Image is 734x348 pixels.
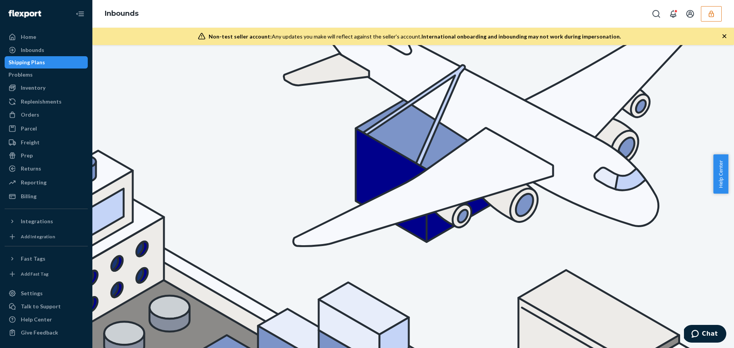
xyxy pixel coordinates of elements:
[105,9,139,18] a: Inbounds
[5,122,88,135] a: Parcel
[21,271,48,277] div: Add Fast Tag
[5,44,88,56] a: Inbounds
[5,149,88,162] a: Prep
[684,325,726,344] iframe: Opens a widget where you can chat to one of our agents
[5,253,88,265] button: Fast Tags
[5,268,88,280] a: Add Fast Tag
[5,231,88,243] a: Add Integration
[5,109,88,121] a: Orders
[5,162,88,175] a: Returns
[5,69,88,81] a: Problems
[21,125,37,132] div: Parcel
[21,98,62,105] div: Replenishments
[5,31,88,43] a: Home
[5,136,88,149] a: Freight
[8,10,41,18] img: Flexport logo
[21,33,36,41] div: Home
[713,154,728,194] button: Help Center
[21,179,47,186] div: Reporting
[21,139,40,146] div: Freight
[21,46,44,54] div: Inbounds
[21,329,58,336] div: Give Feedback
[5,313,88,326] a: Help Center
[21,111,39,119] div: Orders
[5,300,88,313] button: Talk to Support
[209,33,272,40] span: Non-test seller account:
[5,56,88,69] a: Shipping Plans
[5,190,88,202] a: Billing
[21,255,45,263] div: Fast Tags
[21,233,55,240] div: Add Integration
[5,326,88,339] button: Give Feedback
[21,289,43,297] div: Settings
[5,82,88,94] a: Inventory
[5,176,88,189] a: Reporting
[649,6,664,22] button: Open Search Box
[8,59,45,66] div: Shipping Plans
[21,217,53,225] div: Integrations
[21,152,33,159] div: Prep
[5,287,88,299] a: Settings
[21,303,61,310] div: Talk to Support
[421,33,621,40] span: International onboarding and inbounding may not work during impersonation.
[21,316,52,323] div: Help Center
[209,33,621,40] div: Any updates you make will reflect against the seller's account.
[72,6,88,22] button: Close Navigation
[665,6,681,22] button: Open notifications
[21,192,37,200] div: Billing
[21,165,41,172] div: Returns
[682,6,698,22] button: Open account menu
[21,84,45,92] div: Inventory
[5,215,88,228] button: Integrations
[5,95,88,108] a: Replenishments
[8,71,33,79] div: Problems
[99,3,145,25] ol: breadcrumbs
